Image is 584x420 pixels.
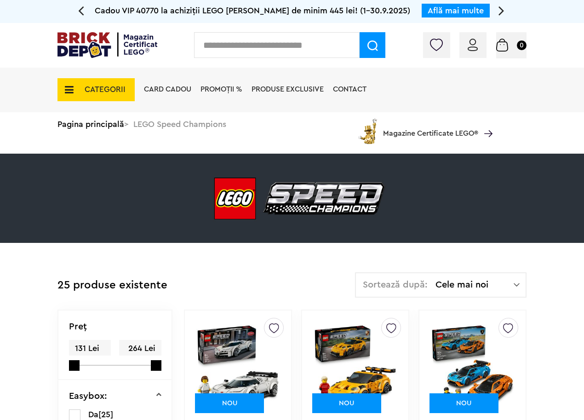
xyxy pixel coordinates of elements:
[88,410,98,419] span: Da
[517,40,527,50] small: 0
[478,118,492,126] a: Magazine Certificate LEGO®
[200,86,242,93] a: PROMOȚII %
[252,86,324,93] a: Produse exclusive
[69,322,87,331] p: Preţ
[435,280,514,289] span: Cele mai noi
[57,272,167,299] div: 25 produse existente
[429,393,498,413] div: NOU
[383,117,478,138] span: Magazine Certificate LEGO®
[98,410,113,419] span: [25]
[69,340,111,357] span: 131 Lei
[312,393,381,413] div: NOU
[144,86,191,93] a: Card Cadou
[333,86,366,93] a: Contact
[195,393,264,413] div: NOU
[69,391,107,401] p: Easybox:
[428,6,484,15] a: Află mai multe
[119,340,161,357] span: 264 Lei
[85,86,126,93] span: CATEGORII
[95,6,410,15] span: Cadou VIP 40770 la achiziții LEGO [PERSON_NAME] de minim 445 lei! (1-30.9.2025)
[363,280,428,289] span: Sortează după:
